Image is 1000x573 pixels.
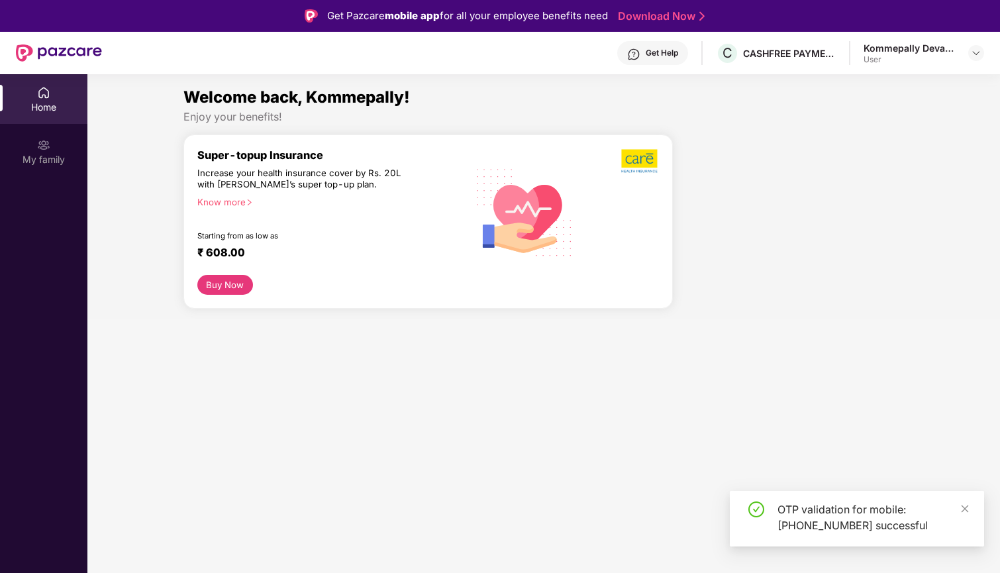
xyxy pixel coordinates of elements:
span: right [246,199,253,206]
span: C [723,45,732,61]
img: b5dec4f62d2307b9de63beb79f102df3.png [621,148,659,174]
span: Welcome back, Kommepally! [183,87,410,107]
img: Stroke [699,9,705,23]
div: Starting from as low as [197,231,411,240]
img: svg+xml;base64,PHN2ZyBpZD0iRHJvcGRvd24tMzJ4MzIiIHhtbG5zPSJodHRwOi8vd3d3LnczLm9yZy8yMDAwL3N2ZyIgd2... [971,48,981,58]
div: CASHFREE PAYMENTS INDIA PVT. LTD. [743,47,836,60]
div: Increase your health insurance cover by Rs. 20L with [PERSON_NAME]’s super top-up plan. [197,168,409,191]
img: New Pazcare Logo [16,44,102,62]
div: ₹ 608.00 [197,246,454,262]
div: OTP validation for mobile: [PHONE_NUMBER] successful [777,501,968,533]
strong: mobile app [385,9,440,22]
span: check-circle [748,501,764,517]
button: Buy Now [197,275,253,295]
div: User [864,54,956,65]
div: Get Help [646,48,678,58]
img: Logo [305,9,318,23]
div: Get Pazcare for all your employee benefits need [327,8,608,24]
img: svg+xml;base64,PHN2ZyB4bWxucz0iaHR0cDovL3d3dy53My5vcmcvMjAwMC9zdmciIHhtbG5zOnhsaW5rPSJodHRwOi8vd3... [467,153,582,270]
span: close [960,504,970,513]
div: Kommepally Devasaiharsha [864,42,956,54]
div: Enjoy your benefits! [183,110,904,124]
img: svg+xml;base64,PHN2ZyBpZD0iSGVscC0zMngzMiIgeG1sbnM9Imh0dHA6Ly93d3cudzMub3JnLzIwMDAvc3ZnIiB3aWR0aD... [627,48,640,61]
a: Download Now [618,9,701,23]
img: svg+xml;base64,PHN2ZyB3aWR0aD0iMjAiIGhlaWdodD0iMjAiIHZpZXdCb3g9IjAgMCAyMCAyMCIgZmlsbD0ibm9uZSIgeG... [37,138,50,152]
div: Know more [197,197,459,206]
div: Super-topup Insurance [197,148,467,162]
img: svg+xml;base64,PHN2ZyBpZD0iSG9tZSIgeG1sbnM9Imh0dHA6Ly93d3cudzMub3JnLzIwMDAvc3ZnIiB3aWR0aD0iMjAiIG... [37,86,50,99]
